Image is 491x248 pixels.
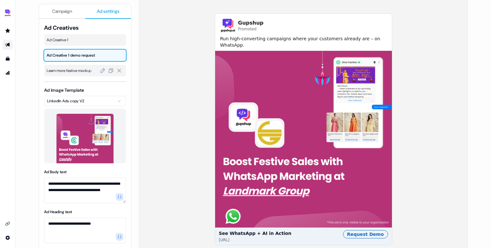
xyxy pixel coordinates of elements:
[3,26,13,36] a: Go to prospects
[219,230,292,236] span: See WhatsApp + AI in Action
[44,24,126,32] span: Ad Creatives
[220,35,387,48] span: Run high-converting campaigns where your customers already are – on WhatsApp.
[3,40,13,50] a: Go to outbound experience
[52,8,72,14] span: Campaign
[44,169,66,174] label: Ad Body text
[47,52,123,58] span: Ad Creative 1 demo request
[343,230,388,238] div: Request Demo
[47,37,123,43] span: Ad Creative 1
[44,87,84,93] label: Ad Image Template
[3,219,13,229] a: Go to integrations
[97,8,120,14] span: Ad settings
[44,209,72,214] label: Ad Heading text
[47,67,123,74] span: Learn more festive mockup
[3,54,13,64] a: Go to templates
[219,238,230,243] span: [URL]
[238,27,264,32] span: Promoted
[215,51,392,245] button: See WhatsApp + AI in Action[URL]Request Demo
[3,233,13,243] a: Go to integrations
[3,68,13,78] a: Go to attribution
[238,19,264,27] span: Gupshup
